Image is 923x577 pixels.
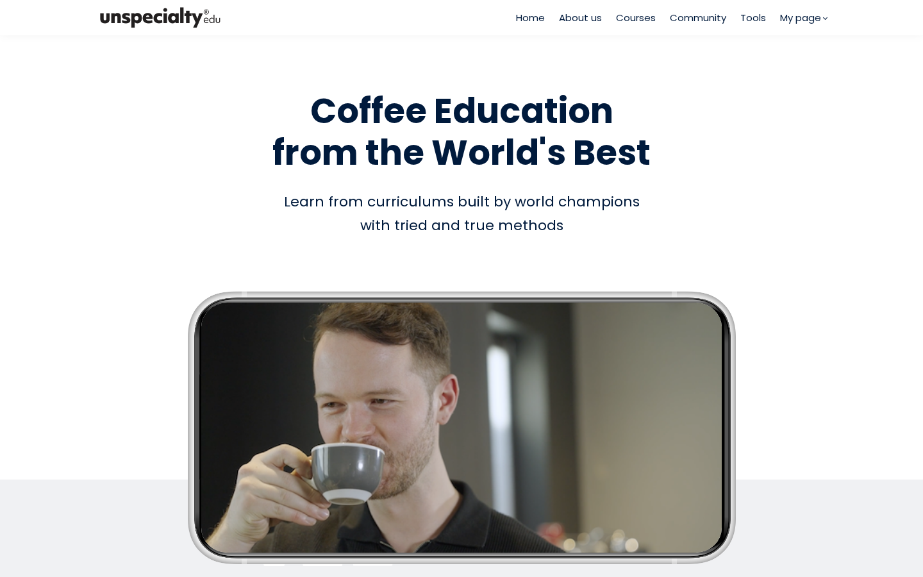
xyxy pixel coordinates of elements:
[516,10,545,25] a: Home
[96,4,224,31] img: bc390a18feecddb333977e298b3a00a1.png
[780,10,827,25] a: My page
[616,10,656,25] a: Courses
[96,90,827,174] h1: Coffee Education from the World's Best
[670,10,726,25] a: Community
[740,10,766,25] a: Tools
[559,10,602,25] a: About us
[96,190,827,238] div: Learn from curriculums built by world champions with tried and true methods
[780,10,821,25] span: My page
